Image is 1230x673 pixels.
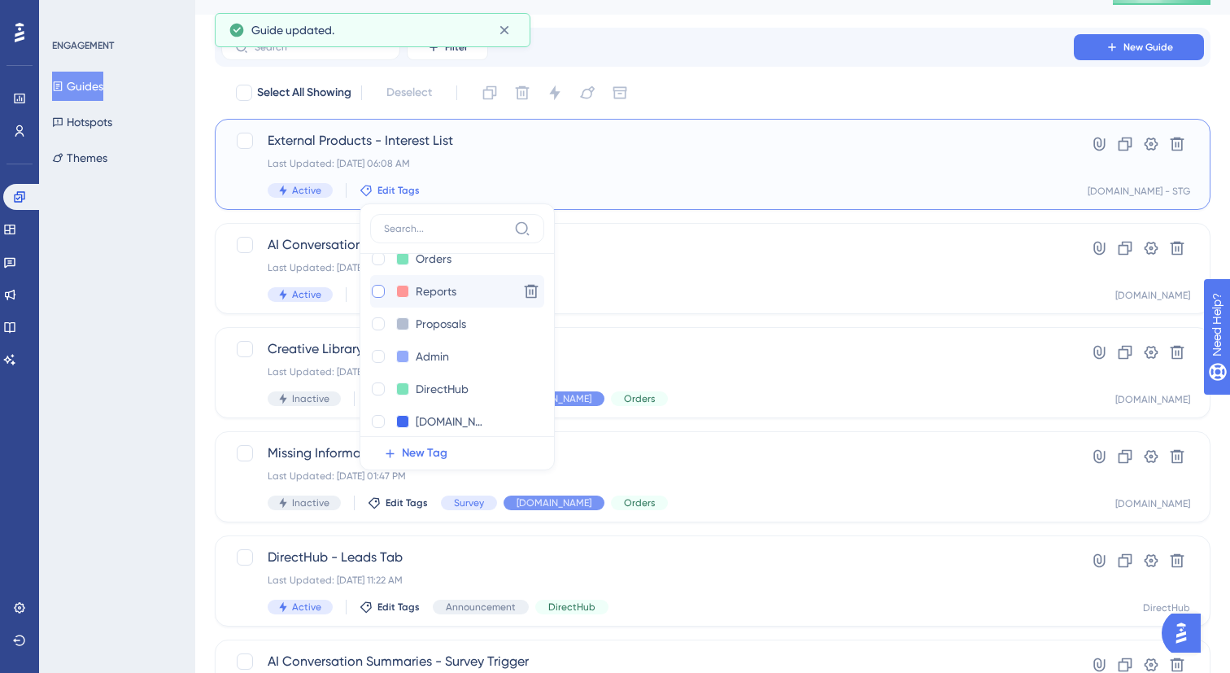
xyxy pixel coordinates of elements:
input: New Tag [416,379,481,400]
input: Search... [384,222,508,235]
button: Themes [52,143,107,173]
button: Edit Tags [360,601,420,614]
span: DirectHub [548,601,595,614]
span: DirectHub - Leads Tab [268,548,1027,567]
span: Filter [445,41,468,54]
input: New Tag [416,314,481,334]
input: New Tag [416,347,481,367]
div: Last Updated: [DATE] 10:38 AM [268,365,1027,378]
span: Edit Tags [377,184,420,197]
div: [DOMAIN_NAME] [1115,393,1190,406]
span: Deselect [386,83,432,103]
button: Deselect [372,78,447,107]
button: Filter [407,34,488,60]
div: Last Updated: [DATE] 06:08 AM [268,157,1027,170]
input: Search [255,42,386,53]
button: New Guide [1074,34,1204,60]
span: AI Conversation Summaries - Survey Trigger [268,652,1027,671]
span: New Guide [1123,41,1173,54]
span: Inactive [292,392,329,405]
button: Edit Tags [360,184,420,197]
div: Last Updated: [DATE] 01:47 PM [268,470,1027,483]
div: [DOMAIN_NAME] - STG [1088,185,1190,198]
button: Guides [52,72,103,101]
div: [DOMAIN_NAME] [1115,497,1190,510]
input: New Tag [416,412,484,432]
div: [DOMAIN_NAME] [1115,289,1190,302]
span: [DOMAIN_NAME] [517,496,591,509]
input: New Tag [416,282,481,302]
button: Hotspots [52,107,112,137]
span: Edit Tags [377,601,420,614]
span: External Products - Interest List [268,131,1027,151]
span: Need Help? [38,4,102,24]
input: New Tag [416,249,481,269]
span: Announcement [446,601,516,614]
div: DirectHub [1143,601,1190,614]
span: Survey [454,496,484,509]
span: Active [292,184,321,197]
span: Orders [624,496,655,509]
span: Active [292,288,321,301]
span: Orders [624,392,655,405]
span: Creative Library Usability Test - Survey [268,339,1027,359]
span: AI Conversation Summaries (External Release) [268,235,1027,255]
span: New Tag [402,444,447,463]
span: Guide updated. [251,20,334,40]
span: Select All Showing [257,83,351,103]
div: ENGAGEMENT [52,39,114,52]
div: Last Updated: [DATE] 10:18 AM [268,261,1027,274]
span: Edit Tags [386,496,428,509]
button: New Tag [370,437,554,470]
span: Missing Information Usability Test - Survey [268,444,1027,463]
div: Last Updated: [DATE] 11:22 AM [268,574,1027,587]
span: Inactive [292,496,329,509]
button: Edit Tags [368,496,428,509]
iframe: UserGuiding AI Assistant Launcher [1162,609,1210,658]
span: Active [292,601,321,614]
